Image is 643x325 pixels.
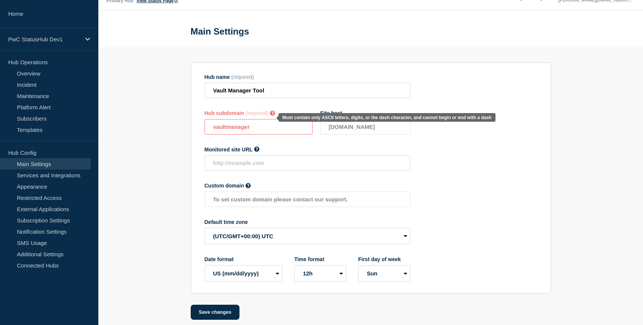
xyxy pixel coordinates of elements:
div: First day of week [358,256,410,262]
span: (required) [245,110,268,116]
select: Date format [205,265,282,282]
div: Must contain only ASCII letters, digits, or the dash character, and cannot begin or end with a dash [282,115,492,120]
select: First day of week [358,265,410,282]
span: Custom domain [205,183,244,189]
select: Default time zone [205,228,410,244]
input: http://example.com [205,155,410,171]
div: Default time zone [205,219,410,225]
input: Hub name [205,83,410,98]
button: Save changes [191,305,240,320]
div: Time format [294,256,346,262]
span: (required) [231,74,254,80]
div: Date format [205,256,282,262]
input: sample [205,119,313,135]
h1: Main Settings [191,26,249,37]
div: Hub name [205,74,410,80]
span: Monitored site URL [205,147,253,153]
p: PwC StatusHub Dev1 [8,36,80,42]
input: Site host [320,119,410,135]
div: Site host [320,110,410,116]
select: Time format [294,265,346,282]
span: Hub subdomain [205,110,244,116]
